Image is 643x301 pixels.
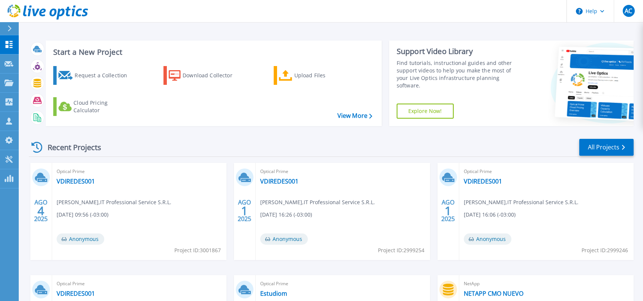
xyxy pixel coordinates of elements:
[241,208,248,214] span: 1
[37,208,44,214] span: 4
[57,178,95,185] a: VDIREDES001
[73,99,133,114] div: Cloud Pricing Calculator
[183,68,243,83] div: Download Collector
[260,198,375,206] span: [PERSON_NAME] , IT Professional Service S.R.L.
[260,280,426,288] span: Optical Prime
[337,112,372,119] a: View More
[582,246,628,254] span: Project ID: 2999246
[260,290,287,297] a: Estudiom
[464,290,523,297] a: NETAPP CMO NUEVO
[579,139,634,156] a: All Projects
[53,48,372,56] h3: Start a New Project
[75,68,135,83] div: Request a Collection
[29,138,111,157] div: Recent Projects
[53,97,137,116] a: Cloud Pricing Calculator
[260,167,426,176] span: Optical Prime
[464,198,579,206] span: [PERSON_NAME] , IT Professional Service S.R.L.
[57,167,222,176] span: Optical Prime
[237,197,252,224] div: AGO 2025
[274,66,357,85] a: Upload Files
[57,233,104,245] span: Anonymous
[445,208,451,214] span: 1
[174,246,221,254] span: Project ID: 3001867
[57,290,95,297] a: VDIREDES001
[464,280,629,288] span: NetApp
[260,233,308,245] span: Anonymous
[53,66,137,85] a: Request a Collection
[464,211,516,219] span: [DATE] 16:06 (-03:00)
[397,47,520,56] div: Support Video Library
[57,280,222,288] span: Optical Prime
[260,211,312,219] span: [DATE] 16:26 (-03:00)
[397,104,454,119] a: Explore Now!
[464,178,502,185] a: VDIREDES001
[441,197,455,224] div: AGO 2025
[260,178,298,185] a: VDIREDES001
[294,68,354,83] div: Upload Files
[397,59,520,89] div: Find tutorials, instructional guides and other support videos to help you make the most of your L...
[34,197,48,224] div: AGO 2025
[625,8,632,14] span: AC
[464,233,511,245] span: Anonymous
[57,211,108,219] span: [DATE] 09:56 (-03:00)
[464,167,629,176] span: Optical Prime
[163,66,247,85] a: Download Collector
[378,246,424,254] span: Project ID: 2999254
[57,198,171,206] span: [PERSON_NAME] , IT Professional Service S.R.L.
